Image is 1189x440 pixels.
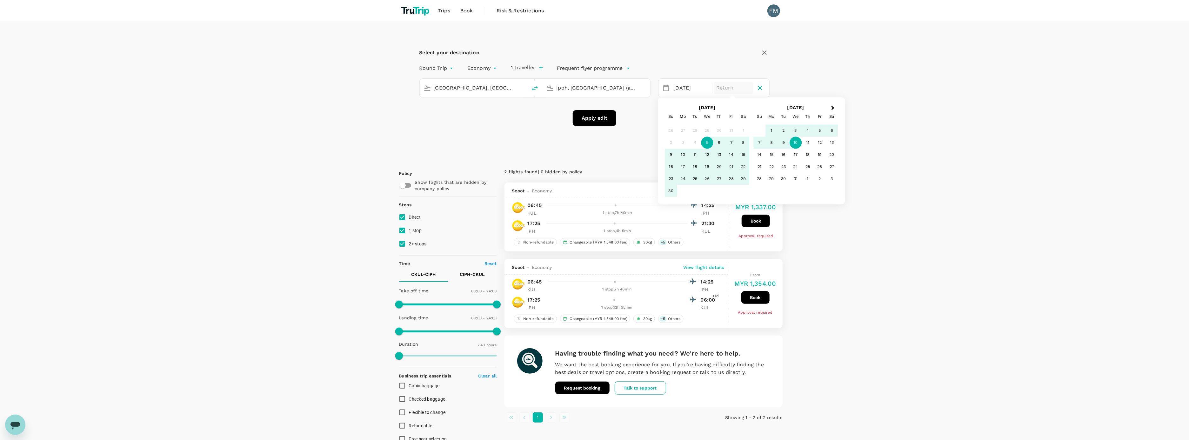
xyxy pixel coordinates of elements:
[399,260,410,267] p: Time
[677,161,689,173] div: Choose Monday, November 17th, 2025
[409,383,440,388] span: Cabin baggage
[478,373,497,379] p: Clear all
[528,286,544,293] p: KUL
[826,173,838,185] div: Choose Saturday, January 3rd, 2026
[737,111,749,123] div: Saturday
[547,210,688,216] div: 1 stop , 7h 40min
[528,278,542,286] p: 06:45
[826,137,838,149] div: Choose Saturday, December 13th, 2025
[524,264,532,270] span: -
[753,149,765,161] div: Choose Sunday, December 14th, 2025
[434,83,514,93] input: Depart from
[689,149,701,161] div: Choose Tuesday, November 11th, 2025
[527,81,543,96] button: delete
[677,149,689,161] div: Choose Monday, November 10th, 2025
[814,149,826,161] div: Choose Friday, December 19th, 2025
[660,316,667,322] span: + 5
[778,125,790,137] div: Choose Tuesday, December 2nd, 2025
[646,87,647,88] button: Open
[460,7,473,15] span: Book
[790,161,802,173] div: Choose Wednesday, December 24th, 2025
[399,288,429,294] p: Take off time
[701,286,717,293] p: IPH
[713,111,725,123] div: Thursday
[737,137,749,149] div: Choose Saturday, November 8th, 2025
[716,84,751,92] p: Return
[778,137,790,149] div: Choose Tuesday, December 9th, 2025
[419,63,455,73] div: Round Trip
[677,173,689,185] div: Choose Monday, November 24th, 2025
[528,202,542,209] p: 06:45
[665,316,683,322] span: Others
[528,304,544,311] p: IPH
[802,137,814,149] div: Choose Thursday, December 11th, 2025
[767,4,780,17] div: FM
[658,238,684,246] div: +5Others
[790,173,802,185] div: Choose Wednesday, December 31st, 2025
[778,161,790,173] div: Choose Tuesday, December 23rd, 2025
[478,343,497,347] span: 7.40 hours
[438,7,450,15] span: Trips
[737,173,749,185] div: Choose Saturday, November 29th, 2025
[641,316,655,322] span: 30kg
[751,273,760,277] span: From
[528,210,544,216] p: KUL
[725,149,737,161] div: Choose Friday, November 14th, 2025
[826,125,838,137] div: Choose Saturday, December 6th, 2025
[573,110,616,126] button: Apply edit
[751,105,840,111] h2: [DATE]
[802,125,814,137] div: Choose Thursday, December 4th, 2025
[532,264,552,270] span: Economy
[765,137,778,149] div: Choose Monday, December 8th, 2025
[742,215,770,227] button: Book
[504,169,644,176] div: 2 flights found | 0 hidden by policy
[512,296,525,309] img: TR
[497,7,544,15] span: Risk & Restrictions
[829,103,839,114] button: Next Month
[701,173,713,185] div: Choose Wednesday, November 26th, 2025
[677,125,689,137] div: Not available Monday, October 27th, 2025
[504,412,690,423] nav: pagination navigation
[701,304,717,311] p: KUL
[547,286,687,293] div: 1 stop , 7h 40min
[665,161,677,173] div: Choose Sunday, November 16th, 2025
[765,149,778,161] div: Choose Monday, December 15th, 2025
[471,316,497,320] span: 00:00 - 24:00
[738,310,773,315] span: Approval required
[560,315,630,323] div: Changeable (MYR 1,548.00 fee)
[736,202,776,212] h6: MYR 1,337.00
[512,201,525,214] img: TR
[689,173,701,185] div: Choose Tuesday, November 25th, 2025
[665,149,677,161] div: Choose Sunday, November 9th, 2025
[665,125,677,137] div: Not available Sunday, October 26th, 2025
[665,125,749,197] div: Month November, 2025
[471,289,497,293] span: 00:00 - 24:00
[702,228,718,234] p: KUL
[567,240,630,245] span: Changeable (MYR 1,548.00 fee)
[778,111,790,123] div: Tuesday
[778,149,790,161] div: Choose Tuesday, December 16th, 2025
[712,293,719,299] span: +1d
[677,111,689,123] div: Monday
[528,228,544,234] p: IPH
[765,173,778,185] div: Choose Monday, December 29th, 2025
[814,161,826,173] div: Choose Friday, December 26th, 2025
[665,240,683,245] span: Others
[725,125,737,137] div: Not available Friday, October 31st, 2025
[702,202,718,209] p: 14:25
[484,260,497,267] p: Reset
[557,64,623,72] p: Frequent flyer programme
[399,373,451,378] strong: Business trip essentials
[690,414,783,421] p: Showing 1 - 2 of 2 results
[778,173,790,185] div: Choose Tuesday, December 30th, 2025
[753,137,765,149] div: Choose Sunday, December 7th, 2025
[677,137,689,149] div: Not available Monday, November 3rd, 2025
[615,381,666,395] button: Talk to support
[512,188,525,194] span: Scoot
[415,179,492,192] p: Show flights that are hidden by company policy
[511,64,543,71] button: 1 traveller
[555,348,770,358] h6: Having trouble finding what you need? We're here to help.
[532,188,552,194] span: Economy
[725,137,737,149] div: Choose Friday, November 7th, 2025
[738,234,773,238] span: Approval required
